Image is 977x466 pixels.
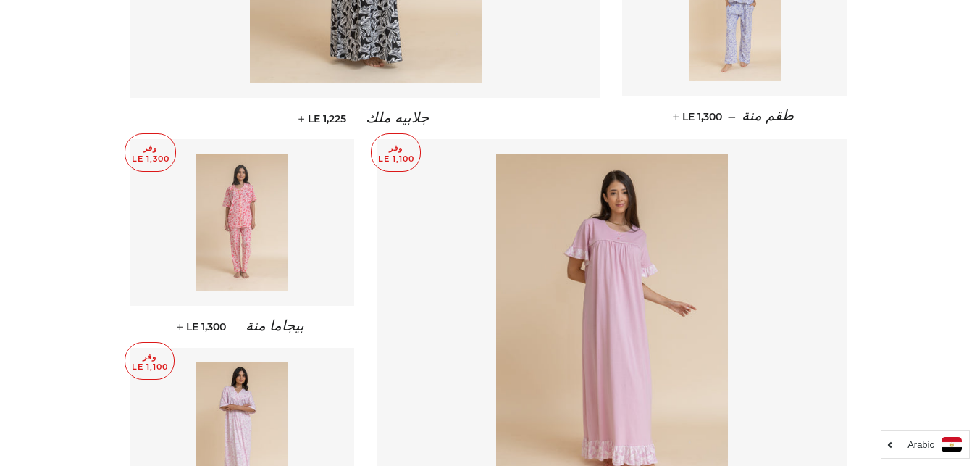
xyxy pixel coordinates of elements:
[742,108,794,124] span: طقم منة
[728,110,736,123] span: —
[622,96,847,137] a: طقم منة — LE 1,300
[246,318,304,334] span: بيجاما منة
[130,306,355,347] a: بيجاما منة — LE 1,300
[180,320,226,333] span: LE 1,300
[366,110,429,126] span: جلابيه ملك
[232,320,240,333] span: —
[130,98,601,139] a: جلابيه ملك — LE 1,225
[372,134,420,171] p: وفر LE 1,100
[301,112,346,125] span: LE 1,225
[125,134,175,171] p: وفر LE 1,300
[352,112,360,125] span: —
[676,110,722,123] span: LE 1,300
[125,343,174,380] p: وفر LE 1,100
[889,437,962,452] a: Arabic
[907,440,934,449] i: Arabic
